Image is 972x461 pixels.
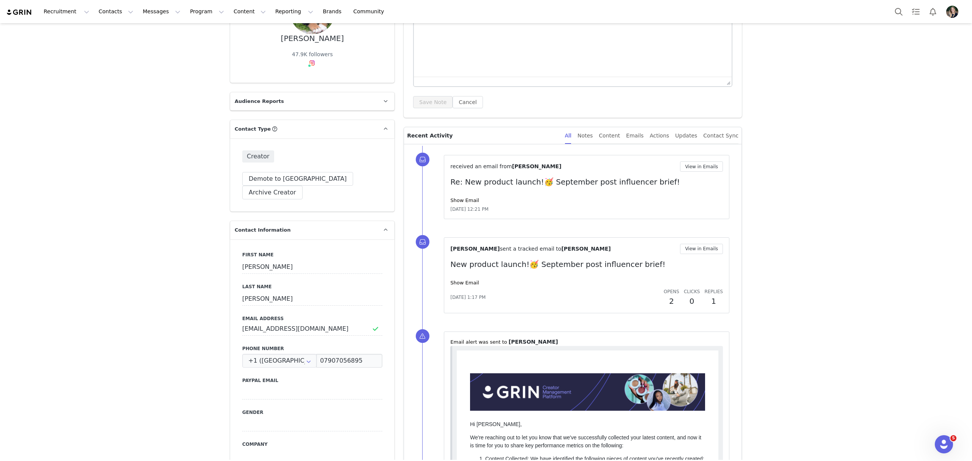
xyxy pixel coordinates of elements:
span: Contact Type [235,125,271,133]
p: ⁨Email⁩ alert was sent to ⁨ ⁩ [450,338,723,346]
p: New product launch!🥳 September post influencer brief! [450,259,723,270]
h2: 2 [664,295,679,307]
a: Community [349,3,392,20]
span: Opens [664,289,679,294]
a: [URL][DOMAIN_NAME] [44,118,100,133]
p: Thank you for your cooperation and continued collaboration. If you have any questions or need ass... [13,260,248,276]
img: instagram.svg [309,60,315,66]
a: Tasks [907,3,924,20]
button: Content [229,3,270,20]
div: Notes [578,127,593,144]
img: 8267397b-b1d9-494c-9903-82b3ae1be546.jpeg [946,6,958,18]
div: All [565,127,571,144]
div: United States [242,354,317,368]
p: Resources [14,328,98,336]
p: Why We Need Your Metrics: Providing your content metrics helps us ensure accurate reporting and a... [28,138,248,162]
button: Notifications [925,3,941,20]
span: [DATE] 1:17 PM [450,294,486,301]
li: Providing insights that can help boost your content's reach [44,183,248,191]
p: We're reaching out to let you know that we've successfully collected your latest content, and now... [13,83,248,99]
li: Tracking performance accurately [44,167,248,175]
label: First Name [242,251,382,258]
p: Recent Activity [407,127,559,144]
span: received an email from [450,163,512,169]
p: Hi [PERSON_NAME], [13,70,248,78]
button: Contacts [94,3,138,20]
button: Search [890,3,907,20]
a: Show Email [450,280,479,286]
p: Re: New product launch!🥳 September post influencer brief! [450,176,723,188]
li: Option 1: Manually enter the metrics into our platform UI. [44,210,248,218]
span: [PERSON_NAME] [450,246,500,252]
p: Your participation is vital to maintaining the quality and accuracy of the data we use to support... [13,231,248,255]
p: © 2025 GRIN. All rights reserved. [13,422,248,426]
button: Archive Creator [242,186,303,199]
label: Email Address [242,315,382,322]
img: grin logo [6,9,33,16]
iframe: Rich Text Area [414,11,732,77]
div: 47.9K followers [292,51,333,58]
span: [PERSON_NAME] [509,339,558,345]
span: Replies [704,289,723,294]
div: Content [599,127,620,144]
button: Recruitment [39,3,94,20]
input: Country [242,354,317,368]
label: Phone Number [242,345,382,352]
span: sent a tracked email to [500,246,561,252]
img: Grin [13,23,248,60]
span: Audience Reports [235,98,284,105]
a: Brands [318,3,348,20]
span: Clicks [684,289,700,294]
a: How to manually add metrics [30,342,98,348]
label: Paypal Email [242,377,382,384]
li: Option 2: Upload a screenshot of your metrics directly to our platform. [44,218,248,226]
li: Enhancing collaboration opportunities [44,175,248,183]
span: [PERSON_NAME] [561,246,611,252]
label: Last Name [242,283,382,290]
span: Creator [242,150,274,163]
p: Cheers, The GRIN Team [13,292,248,308]
a: How to access your live site [30,350,95,356]
button: Demote to [GEOGRAPHIC_DATA] [242,172,353,186]
label: Company [242,441,382,448]
a: Show Email [450,197,479,203]
button: Cancel [453,96,483,108]
p: Content Collected: We have identified the following pieces of content you've recently created: [28,104,248,112]
div: Updates [675,127,697,144]
span: 5 [950,435,956,441]
div: Actions [650,127,669,144]
p: How to Submit Your Metrics: [28,197,248,205]
keeper-lock: Open Keeper Popup [360,324,369,333]
span: [PERSON_NAME] [512,163,561,169]
div: Press the Up and Down arrow keys to resize the editor. [724,77,732,86]
button: Program [185,3,229,20]
div: [PERSON_NAME] [281,34,344,43]
span: Contact Information [235,226,290,234]
h2: 1 [704,295,723,307]
iframe: Intercom live chat [935,435,953,453]
button: View in Emails [680,244,723,254]
button: View in Emails [680,161,723,172]
p: If you're having trouble clicking viewing this email, copy and paste the URL below into your web ... [14,384,225,389]
button: Messages [138,3,185,20]
input: (XXX) XXX-XXXX [316,354,382,368]
span: [DATE] 12:21 PM [450,206,488,213]
a: Upload Metrics [191,118,248,131]
h2: 0 [684,295,700,307]
div: Contact Sync [703,127,738,144]
button: Reporting [271,3,318,20]
button: Profile [942,6,966,18]
button: Save Note [413,96,453,108]
label: Gender [242,409,382,416]
div: Emails [626,127,644,144]
input: Email Address [242,322,382,336]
